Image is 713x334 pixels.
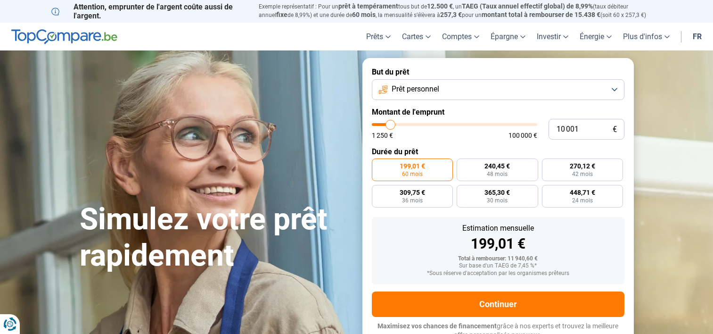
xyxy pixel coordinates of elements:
a: Plus d'infos [617,23,675,50]
a: Énergie [574,23,617,50]
a: Investir [531,23,574,50]
span: 199,01 € [400,163,425,169]
span: 100 000 € [508,132,537,139]
span: 36 mois [402,198,423,203]
p: Attention, emprunter de l'argent coûte aussi de l'argent. [51,2,247,20]
span: 365,30 € [484,189,510,196]
div: Estimation mensuelle [379,225,617,232]
a: Comptes [436,23,485,50]
span: 24 mois [572,198,593,203]
div: *Sous réserve d'acceptation par les organismes prêteurs [379,270,617,277]
a: Cartes [396,23,436,50]
span: TAEG (Taux annuel effectif global) de 8,99% [462,2,593,10]
button: Prêt personnel [372,79,624,100]
span: 270,12 € [570,163,595,169]
a: Prêts [361,23,396,50]
span: 60 mois [402,171,423,177]
div: Sur base d'un TAEG de 7,45 %* [379,263,617,269]
span: 257,3 € [440,11,462,18]
span: 42 mois [572,171,593,177]
label: Durée du prêt [372,147,624,156]
span: Maximisez vos chances de financement [377,322,497,330]
label: But du prêt [372,67,624,76]
a: fr [687,23,707,50]
span: 1 250 € [372,132,393,139]
div: 199,01 € [379,237,617,251]
div: Total à rembourser: 11 940,60 € [379,256,617,262]
p: Exemple représentatif : Pour un tous but de , un (taux débiteur annuel de 8,99%) et une durée de ... [259,2,662,19]
button: Continuer [372,292,624,317]
span: 60 mois [352,11,376,18]
span: 309,75 € [400,189,425,196]
span: 30 mois [487,198,508,203]
span: 48 mois [487,171,508,177]
span: prêt à tempérament [338,2,398,10]
img: TopCompare [11,29,117,44]
span: 12.500 € [427,2,453,10]
h1: Simulez votre prêt rapidement [80,201,351,274]
span: Prêt personnel [392,84,439,94]
span: 448,71 € [570,189,595,196]
span: € [613,125,617,134]
span: fixe [276,11,287,18]
span: montant total à rembourser de 15.438 € [482,11,600,18]
a: Épargne [485,23,531,50]
span: 240,45 € [484,163,510,169]
label: Montant de l'emprunt [372,108,624,117]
